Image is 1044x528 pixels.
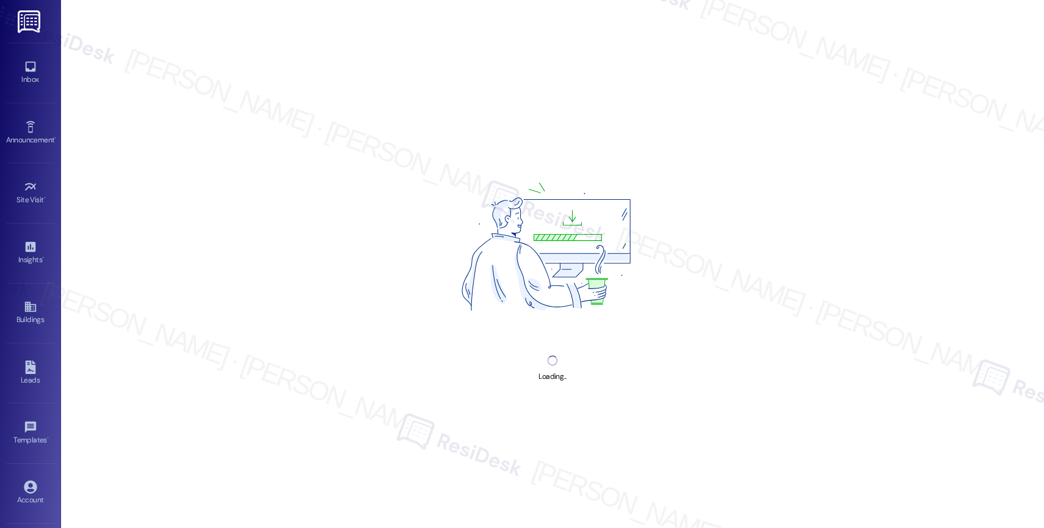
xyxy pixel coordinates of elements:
a: Account [6,477,55,510]
div: Loading... [538,370,566,383]
a: Inbox [6,56,55,89]
span: • [47,434,49,442]
span: • [42,254,44,262]
a: Insights • [6,237,55,269]
img: ResiDesk Logo [18,10,43,33]
a: Leads [6,357,55,390]
a: Site Visit • [6,177,55,210]
a: Buildings [6,296,55,329]
span: • [54,134,56,142]
a: Templates • [6,417,55,450]
span: • [44,194,46,202]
